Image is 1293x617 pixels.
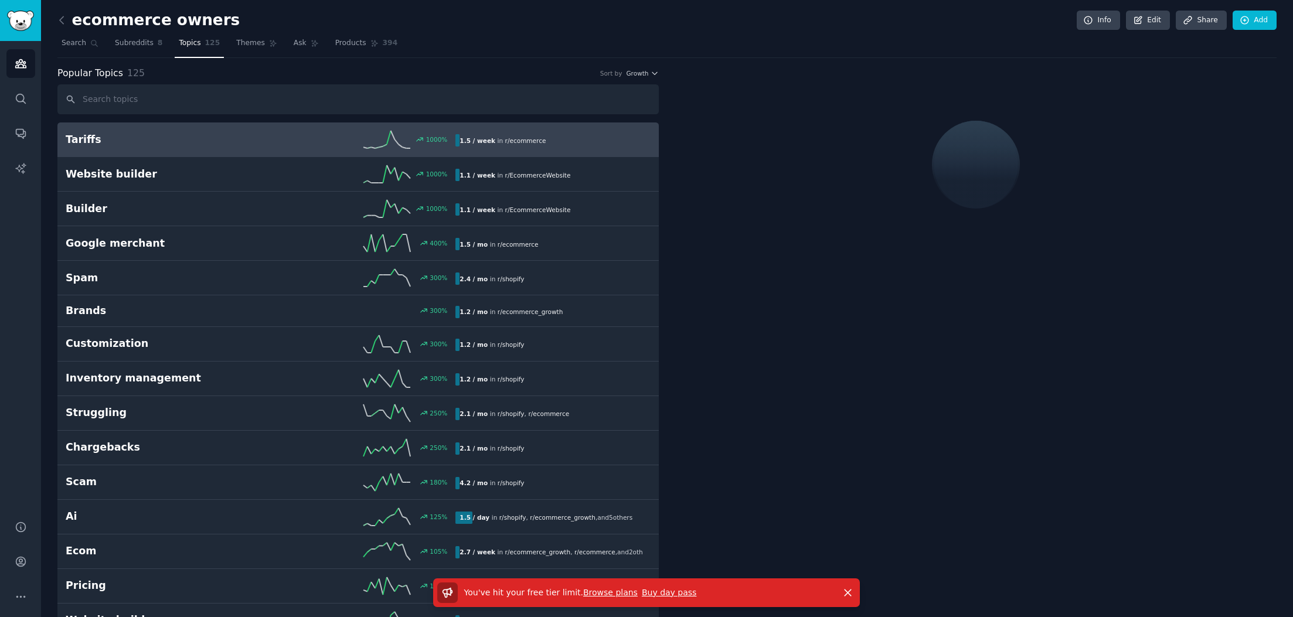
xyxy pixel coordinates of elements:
[66,509,261,524] h2: Ai
[596,514,597,521] span: ,
[530,514,596,521] span: r/ ecommerce_growth
[498,376,525,383] span: r/ shopify
[583,588,638,597] a: Browse plans
[66,271,261,285] h2: Spam
[642,588,696,597] a: Buy day pass
[57,157,659,192] a: Website builder1000%1.1 / weekin r/EcommerceWebsite
[66,167,261,182] h2: Website builder
[57,465,659,500] a: Scam180%4.2 / moin r/shopify
[460,172,495,179] b: 1.1 / week
[455,203,574,216] div: in
[430,306,447,315] div: 300 %
[426,204,448,213] div: 1000 %
[158,38,163,49] span: 8
[455,408,573,420] div: in
[1077,11,1120,30] a: Info
[455,339,528,351] div: in
[232,34,281,58] a: Themes
[455,512,637,524] div: in
[1233,11,1277,30] a: Add
[426,170,448,178] div: 1000 %
[460,308,488,315] b: 1.2 / mo
[66,371,261,386] h2: Inventory management
[526,514,528,521] span: ,
[615,548,617,555] span: ,
[498,341,525,348] span: r/ shopify
[460,445,488,452] b: 2.1 / mo
[57,362,659,396] a: Inventory management300%1.2 / moin r/shopify
[455,373,528,386] div: in
[430,239,447,247] div: 400 %
[57,66,123,81] span: Popular Topics
[66,405,261,420] h2: Struggling
[505,206,571,213] span: r/ EcommerceWebsite
[455,134,550,146] div: in
[460,376,488,383] b: 1.2 / mo
[57,569,659,604] a: Pricing100%1.7 / weekin r/shopify,r/ecommerce,and1other
[57,34,103,58] a: Search
[331,34,401,58] a: Products394
[430,274,447,282] div: 300 %
[498,308,563,315] span: r/ ecommerce_growth
[62,38,86,49] span: Search
[430,340,447,348] div: 300 %
[66,202,261,216] h2: Builder
[236,38,265,49] span: Themes
[626,69,648,77] span: Growth
[498,241,539,248] span: r/ ecommerce
[57,500,659,534] a: Ai125%1.5 / dayin r/shopify,r/ecommerce_growth,and5others
[426,135,448,144] div: 1000 %
[57,84,659,114] input: Search topics
[127,67,145,79] span: 125
[430,374,447,383] div: 300 %
[57,226,659,261] a: Google merchant400%1.5 / moin r/ecommerce
[528,410,569,417] span: r/ ecommerce
[498,410,525,417] span: r/ shopify
[574,548,615,555] span: r/ ecommerce
[57,122,659,157] a: Tariffs1000%1.5 / weekin r/ecommerce
[430,444,447,452] div: 250 %
[57,11,240,30] h2: ecommerce owners
[1176,11,1226,30] a: Share
[498,479,525,486] span: r/ shopify
[57,327,659,362] a: Customization300%1.2 / moin r/shopify
[617,548,652,555] span: and 2 other s
[66,236,261,251] h2: Google merchant
[498,275,525,282] span: r/ shopify
[383,38,398,49] span: 394
[505,172,571,179] span: r/ EcommerceWebsite
[570,548,572,555] span: ,
[57,431,659,465] a: Chargebacks250%2.1 / moin r/shopify
[455,442,528,455] div: in
[455,306,567,318] div: in
[66,132,261,147] h2: Tariffs
[460,548,495,555] b: 2.7 / week
[335,38,366,49] span: Products
[57,396,659,431] a: Struggling250%2.1 / moin r/shopify,r/ecommerce
[455,238,542,250] div: in
[430,409,447,417] div: 250 %
[7,11,34,31] img: GummySearch logo
[430,478,447,486] div: 180 %
[57,261,659,295] a: Spam300%2.4 / moin r/shopify
[460,137,495,144] b: 1.5 / week
[460,410,488,417] b: 2.1 / mo
[430,513,447,521] div: 125 %
[66,304,261,318] h2: Brands
[460,479,488,486] b: 4.2 / mo
[57,192,659,226] a: Builder1000%1.1 / weekin r/EcommerceWebsite
[1126,11,1170,30] a: Edit
[179,38,200,49] span: Topics
[499,514,526,521] span: r/ shopify
[464,588,583,597] span: You've hit your free tier limit .
[66,336,261,351] h2: Customization
[505,548,571,555] span: r/ ecommerce_growth
[111,34,166,58] a: Subreddits8
[460,341,488,348] b: 1.2 / mo
[66,440,261,455] h2: Chargebacks
[455,272,528,285] div: in
[455,477,528,489] div: in
[460,514,489,521] b: 1.5 / day
[600,69,622,77] div: Sort by
[498,445,525,452] span: r/ shopify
